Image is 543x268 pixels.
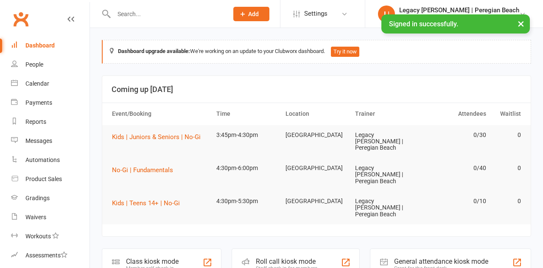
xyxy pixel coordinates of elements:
[11,227,90,246] a: Workouts
[11,246,90,265] a: Assessments
[399,14,519,22] div: Legacy [PERSON_NAME]
[399,6,519,14] div: Legacy [PERSON_NAME] | Peregian Beach
[213,158,282,178] td: 4:30pm-6:00pm
[282,158,351,178] td: [GEOGRAPHIC_DATA]
[102,40,531,64] div: We're working on an update to your Clubworx dashboard.
[112,165,179,175] button: No-Gi | Fundamentals
[10,8,31,30] a: Clubworx
[233,7,269,21] button: Add
[11,131,90,151] a: Messages
[25,176,62,182] div: Product Sales
[11,170,90,189] a: Product Sales
[112,133,201,141] span: Kids | Juniors & Seniors | No-Gi
[112,199,180,207] span: Kids | Teens 14+ | No-Gi
[111,8,222,20] input: Search...
[118,48,190,54] strong: Dashboard upgrade available:
[112,85,521,94] h3: Coming up [DATE]
[256,257,317,265] div: Roll call kiosk mode
[304,4,327,23] span: Settings
[513,14,529,33] button: ×
[11,112,90,131] a: Reports
[378,6,395,22] div: L|
[25,99,52,106] div: Payments
[394,257,488,265] div: General attendance kiosk mode
[112,166,173,174] span: No-Gi | Fundamentals
[11,74,90,93] a: Calendar
[351,125,421,158] td: Legacy [PERSON_NAME] | Peregian Beach
[11,189,90,208] a: Gradings
[25,137,52,144] div: Messages
[420,125,490,145] td: 0/30
[11,55,90,74] a: People
[248,11,259,17] span: Add
[213,191,282,211] td: 4:30pm-5:30pm
[25,233,51,240] div: Workouts
[25,80,49,87] div: Calendar
[112,132,207,142] button: Kids | Juniors & Seniors | No-Gi
[213,103,282,125] th: Time
[11,208,90,227] a: Waivers
[351,158,421,191] td: Legacy [PERSON_NAME] | Peregian Beach
[351,103,421,125] th: Trainer
[213,125,282,145] td: 3:45pm-4:30pm
[126,257,179,265] div: Class kiosk mode
[25,118,46,125] div: Reports
[420,103,490,125] th: Attendees
[25,195,50,201] div: Gradings
[420,191,490,211] td: 0/10
[490,158,525,178] td: 0
[490,125,525,145] td: 0
[108,103,213,125] th: Event/Booking
[282,191,351,211] td: [GEOGRAPHIC_DATA]
[11,151,90,170] a: Automations
[25,156,60,163] div: Automations
[11,36,90,55] a: Dashboard
[25,252,67,259] div: Assessments
[25,42,55,49] div: Dashboard
[490,191,525,211] td: 0
[331,47,359,57] button: Try it now
[11,93,90,112] a: Payments
[282,103,351,125] th: Location
[25,214,46,221] div: Waivers
[389,20,458,28] span: Signed in successfully.
[112,198,186,208] button: Kids | Teens 14+ | No-Gi
[351,191,421,224] td: Legacy [PERSON_NAME] | Peregian Beach
[282,125,351,145] td: [GEOGRAPHIC_DATA]
[420,158,490,178] td: 0/40
[25,61,43,68] div: People
[490,103,525,125] th: Waitlist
